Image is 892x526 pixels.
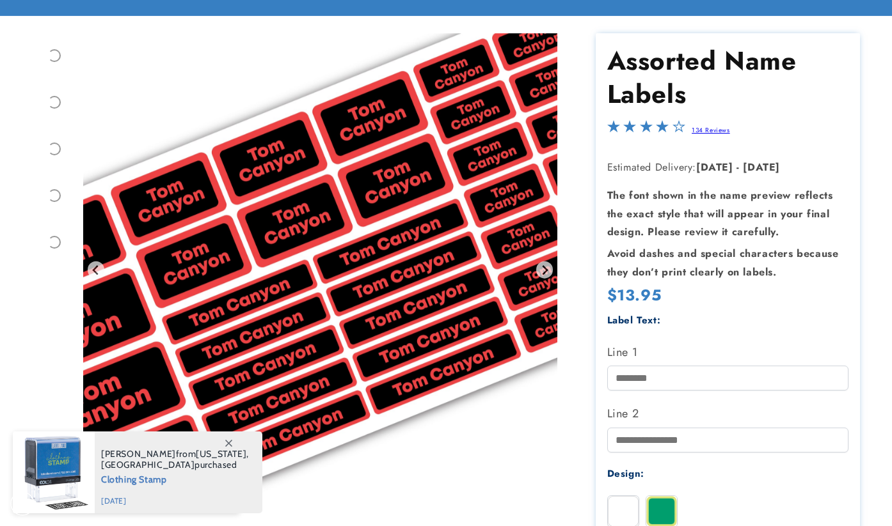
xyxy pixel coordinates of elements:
strong: [DATE] [696,160,733,174]
div: Go to slide 2 [32,33,77,78]
span: 4.2-star overall rating [607,123,685,138]
label: Line 1 [607,342,849,362]
p: Estimated Delivery: [607,159,849,177]
span: [PERSON_NAME] [101,448,176,460]
strong: Avoid dashes and special characters because they don’t print clearly on labels. [607,246,839,279]
button: Next slide [536,261,554,279]
div: Go to slide 5 [32,173,77,218]
h1: Assorted Name Labels [607,44,849,111]
span: [US_STATE] [196,448,246,460]
strong: [DATE] [743,160,780,174]
span: [GEOGRAPHIC_DATA] [101,459,195,470]
label: Line 2 [607,403,849,424]
div: Go to slide 7 [32,267,77,311]
div: Go to slide 6 [32,220,77,265]
iframe: Gorgias live chat messenger [764,471,879,513]
span: $13.95 [607,285,662,305]
div: Go to slide 4 [32,127,77,171]
div: Go to slide 3 [32,80,77,125]
a: 134 Reviews [692,125,730,135]
label: Label Text: [607,313,661,327]
strong: - [737,160,740,174]
button: Go to last slide [88,261,105,279]
strong: The font shown in the name preview reflects the exact style that will appear in your final design... [607,188,833,240]
img: Assorted Name Labels - Label Land [83,33,557,507]
label: Design: [607,467,644,481]
span: from , purchased [101,449,249,470]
